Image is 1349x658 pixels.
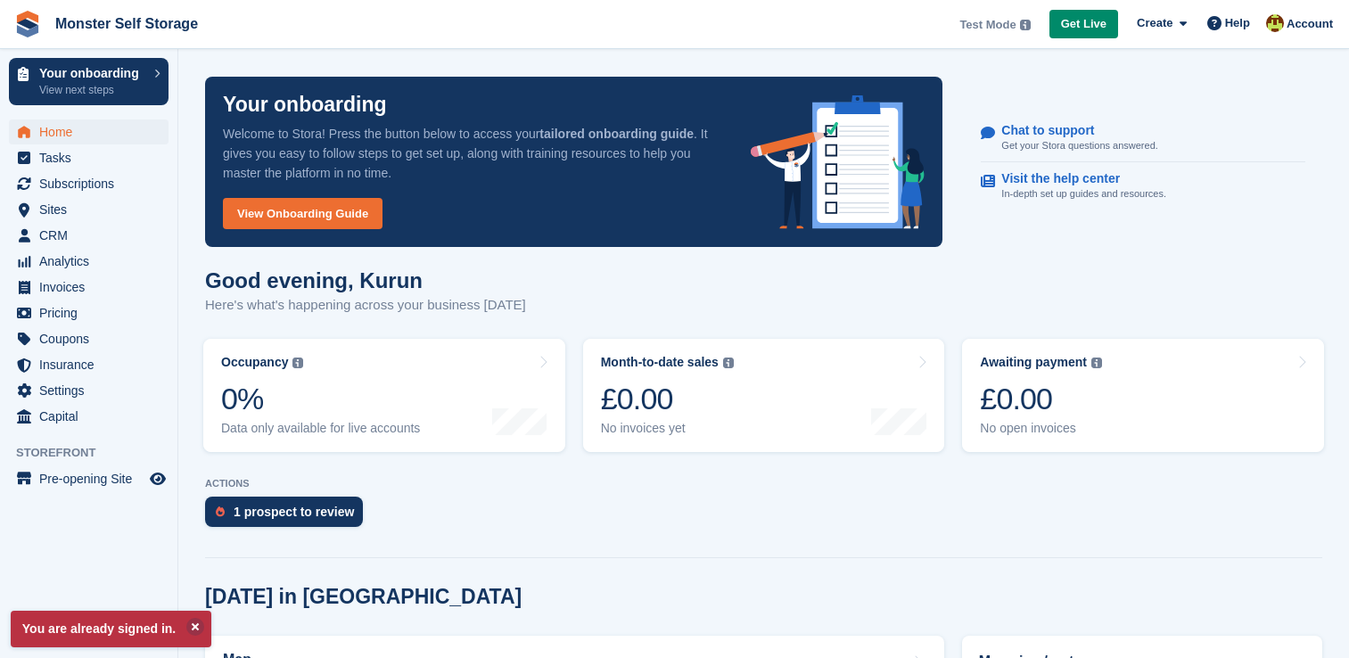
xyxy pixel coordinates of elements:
span: Capital [39,404,146,429]
strong: tailored onboarding guide [539,127,694,141]
img: onboarding-info-6c161a55d2c0e0a8cae90662b2fe09162a5109e8cc188191df67fb4f79e88e88.svg [751,95,925,229]
a: menu [9,404,169,429]
a: menu [9,352,169,377]
a: menu [9,378,169,403]
a: menu [9,466,169,491]
img: icon-info-grey-7440780725fd019a000dd9b08b2336e03edf1995a4989e88bcd33f0948082b44.svg [1020,20,1031,30]
img: Kurun Sangha [1266,14,1284,32]
a: View Onboarding Guide [223,198,382,229]
p: You are already signed in. [11,611,211,647]
span: Storefront [16,444,177,462]
span: Pricing [39,300,146,325]
img: icon-info-grey-7440780725fd019a000dd9b08b2336e03edf1995a4989e88bcd33f0948082b44.svg [723,358,734,368]
p: Get your Stora questions answered. [1001,138,1157,153]
p: Your onboarding [223,95,387,115]
div: No open invoices [980,421,1102,436]
p: ACTIONS [205,478,1322,489]
a: Monster Self Storage [48,9,205,38]
span: Settings [39,378,146,403]
a: Get Live [1049,10,1118,39]
a: Occupancy 0% Data only available for live accounts [203,339,565,452]
span: Subscriptions [39,171,146,196]
span: Create [1137,14,1172,32]
a: menu [9,119,169,144]
div: 0% [221,381,420,417]
span: Sites [39,197,146,222]
a: Chat to support Get your Stora questions answered. [981,114,1305,163]
div: Occupancy [221,355,288,370]
a: menu [9,249,169,274]
span: Coupons [39,326,146,351]
a: 1 prospect to review [205,497,372,536]
div: Data only available for live accounts [221,421,420,436]
span: Test Mode [959,16,1016,34]
p: View next steps [39,82,145,98]
a: Month-to-date sales £0.00 No invoices yet [583,339,945,452]
img: icon-info-grey-7440780725fd019a000dd9b08b2336e03edf1995a4989e88bcd33f0948082b44.svg [1091,358,1102,368]
a: Visit the help center In-depth set up guides and resources. [981,162,1305,210]
span: Tasks [39,145,146,170]
img: icon-info-grey-7440780725fd019a000dd9b08b2336e03edf1995a4989e88bcd33f0948082b44.svg [292,358,303,368]
span: Get Live [1061,15,1106,33]
a: menu [9,171,169,196]
span: Insurance [39,352,146,377]
a: menu [9,223,169,248]
div: No invoices yet [601,421,734,436]
span: Invoices [39,275,146,300]
a: Your onboarding View next steps [9,58,169,105]
div: Awaiting payment [980,355,1087,370]
a: menu [9,275,169,300]
a: Awaiting payment £0.00 No open invoices [962,339,1324,452]
span: CRM [39,223,146,248]
a: menu [9,145,169,170]
div: 1 prospect to review [234,505,354,519]
span: Analytics [39,249,146,274]
p: In-depth set up guides and resources. [1001,186,1166,202]
div: £0.00 [980,381,1102,417]
p: Welcome to Stora! Press the button below to access your . It gives you easy to follow steps to ge... [223,124,722,183]
div: £0.00 [601,381,734,417]
img: prospect-51fa495bee0391a8d652442698ab0144808aea92771e9ea1ae160a38d050c398.svg [216,506,225,517]
span: Account [1287,15,1333,33]
p: Chat to support [1001,123,1143,138]
span: Pre-opening Site [39,466,146,491]
span: Help [1225,14,1250,32]
p: Here's what's happening across your business [DATE] [205,295,526,316]
a: menu [9,326,169,351]
a: Preview store [147,468,169,489]
p: Your onboarding [39,67,145,79]
p: Visit the help center [1001,171,1152,186]
span: Home [39,119,146,144]
h2: [DATE] in [GEOGRAPHIC_DATA] [205,585,522,609]
a: menu [9,300,169,325]
img: stora-icon-8386f47178a22dfd0bd8f6a31ec36ba5ce8667c1dd55bd0f319d3a0aa187defe.svg [14,11,41,37]
div: Month-to-date sales [601,355,719,370]
a: menu [9,197,169,222]
h1: Good evening, Kurun [205,268,526,292]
